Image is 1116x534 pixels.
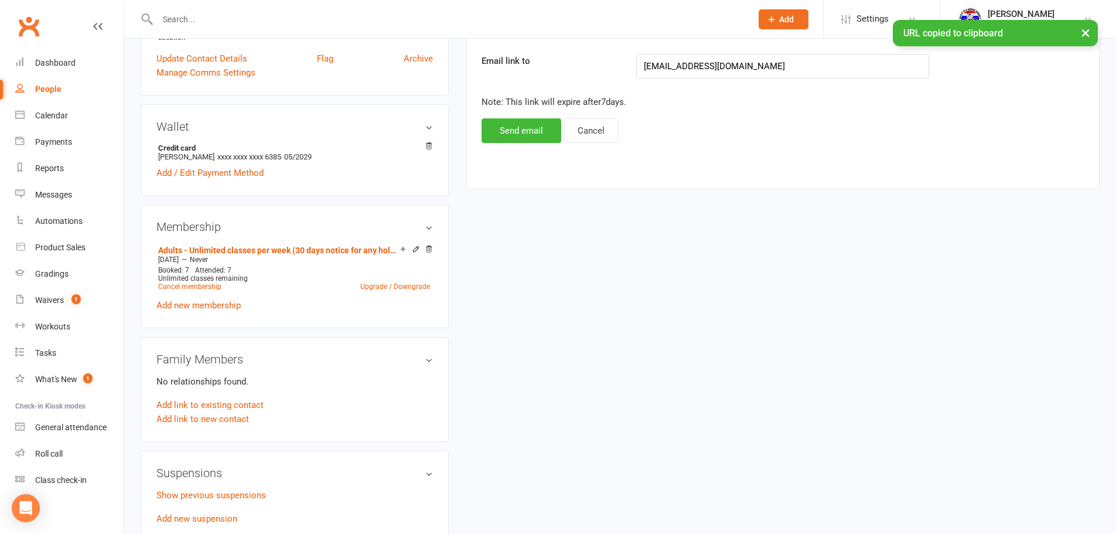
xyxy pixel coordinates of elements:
[893,20,1098,46] div: URL copied to clipboard
[988,19,1067,30] div: SRG Thai Boxing Gym
[14,12,43,41] a: Clubworx
[35,58,76,67] div: Dashboard
[12,494,40,522] div: Open Intercom Messenger
[404,52,433,66] a: Archive
[35,475,87,485] div: Class check-in
[15,182,124,208] a: Messages
[360,283,430,291] a: Upgrade / Downgrade
[156,353,433,366] h3: Family Members
[35,137,72,147] div: Payments
[83,373,93,383] span: 1
[15,50,124,76] a: Dashboard
[958,8,982,31] img: thumb_image1718682644.png
[35,348,56,358] div: Tasks
[156,220,433,233] h3: Membership
[759,9,808,29] button: Add
[35,84,62,94] div: People
[1075,20,1096,45] button: ×
[35,216,83,226] div: Automations
[15,155,124,182] a: Reports
[482,118,561,143] button: Send email
[156,513,237,524] a: Add new suspension
[156,120,433,133] h3: Wallet
[15,287,124,314] a: Waivers 1
[156,412,249,426] a: Add link to new contact
[15,441,124,467] a: Roll call
[71,294,81,304] span: 1
[190,256,208,264] span: Never
[15,129,124,155] a: Payments
[158,246,400,255] a: Adults - Unlimited classes per week (30 days notice for any hold or cancellation)
[156,300,241,311] a: Add new membership
[156,467,433,479] h3: Suspensions
[15,314,124,340] a: Workouts
[158,283,221,291] a: Cancel membership
[15,76,124,103] a: People
[156,398,264,412] a: Add link to existing contact
[15,234,124,261] a: Product Sales
[15,103,124,129] a: Calendar
[15,340,124,366] a: Tasks
[158,144,427,152] strong: Credit card
[156,142,433,163] li: [PERSON_NAME]
[35,322,70,331] div: Workouts
[35,423,107,432] div: General attendance
[156,66,255,80] a: Manage Comms Settings
[15,366,124,393] a: What's New1
[35,375,77,384] div: What's New
[35,269,69,278] div: Gradings
[564,118,618,143] button: Cancel
[15,414,124,441] a: General attendance kiosk mode
[779,15,794,24] span: Add
[988,9,1067,19] div: [PERSON_NAME]
[154,11,743,28] input: Search...
[156,52,247,66] a: Update Contact Details
[195,266,231,274] span: Attended: 7
[156,166,264,180] a: Add / Edit Payment Method
[155,255,433,264] div: —
[158,274,248,283] span: Unlimited classes remaining
[156,375,433,389] p: No relationships found.
[35,449,63,458] div: Roll call
[35,243,86,252] div: Product Sales
[15,261,124,287] a: Gradings
[35,164,64,173] div: Reports
[856,6,889,32] span: Settings
[35,190,72,199] div: Messages
[317,52,333,66] a: Flag
[35,111,68,120] div: Calendar
[158,266,189,274] span: Booked: 7
[158,256,179,264] span: [DATE]
[35,295,64,305] div: Waivers
[15,467,124,494] a: Class kiosk mode
[482,95,1084,109] p: Note: This link will expire after 7 days.
[284,152,312,161] span: 05/2029
[156,490,266,501] a: Show previous suspensions
[217,152,281,161] span: xxxx xxxx xxxx 6385
[473,54,628,68] label: Email link to
[15,208,124,234] a: Automations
